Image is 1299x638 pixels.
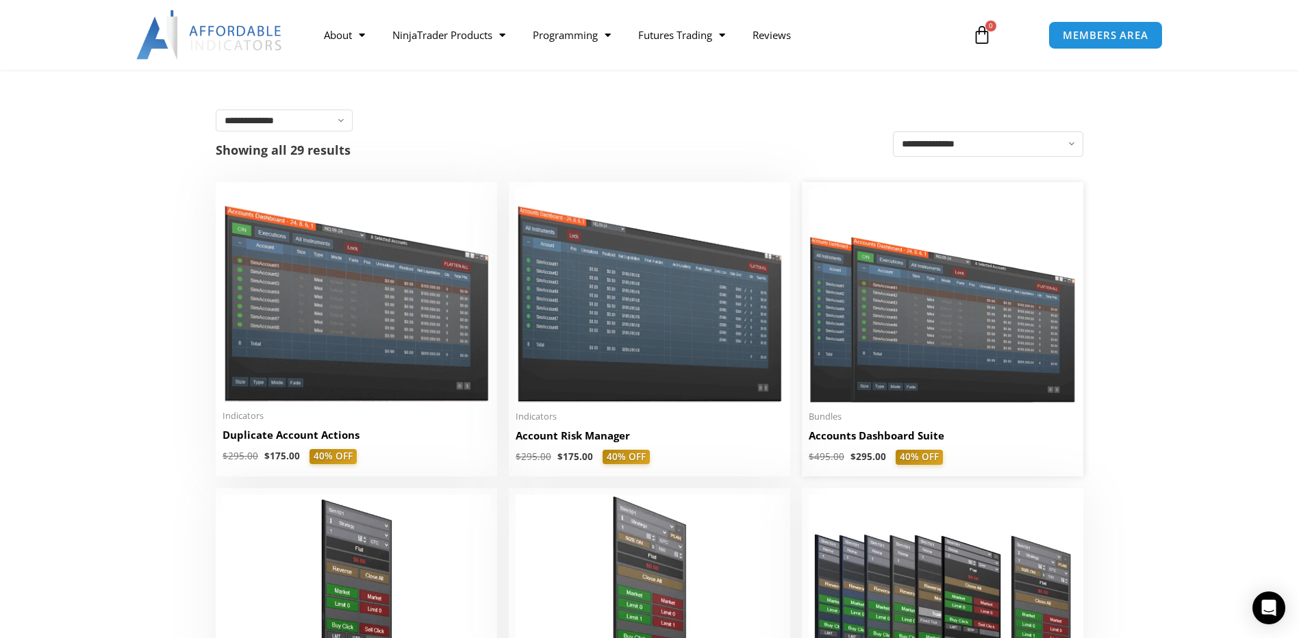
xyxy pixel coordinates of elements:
a: NinjaTrader Products [379,19,519,51]
a: About [310,19,379,51]
span: 0 [985,21,996,31]
span: Indicators [223,410,490,422]
span: $ [223,450,228,462]
span: $ [516,450,521,463]
h2: Account Risk Manager [516,429,783,443]
a: 0 [952,15,1012,55]
span: Indicators [516,411,783,422]
span: $ [850,450,856,463]
span: 40% OFF [310,449,357,464]
a: Accounts Dashboard Suite [809,429,1076,450]
a: Duplicate Account Actions [223,428,490,449]
bdi: 495.00 [809,450,844,463]
img: Duplicate Account Actions [223,189,490,402]
bdi: 175.00 [264,450,300,462]
nav: Menu [310,19,957,51]
bdi: 295.00 [223,450,258,462]
span: 40% OFF [603,450,650,465]
span: $ [809,450,814,463]
a: Account Risk Manager [516,429,783,450]
select: Shop order [893,131,1083,157]
a: Programming [519,19,625,51]
h2: Accounts Dashboard Suite [809,429,1076,443]
img: Account Risk Manager [516,189,783,402]
bdi: 295.00 [850,450,886,463]
span: $ [264,450,270,462]
img: LogoAI | Affordable Indicators – NinjaTrader [136,10,283,60]
span: $ [557,450,563,463]
a: MEMBERS AREA [1048,21,1163,49]
bdi: 175.00 [557,450,593,463]
img: Accounts Dashboard Suite [809,189,1076,403]
p: Showing all 29 results [216,144,351,156]
div: Open Intercom Messenger [1252,591,1285,624]
a: Futures Trading [625,19,739,51]
span: Bundles [809,411,1076,422]
a: Reviews [739,19,805,51]
span: 40% OFF [896,450,943,465]
h2: Duplicate Account Actions [223,428,490,442]
span: MEMBERS AREA [1063,30,1148,40]
bdi: 295.00 [516,450,551,463]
